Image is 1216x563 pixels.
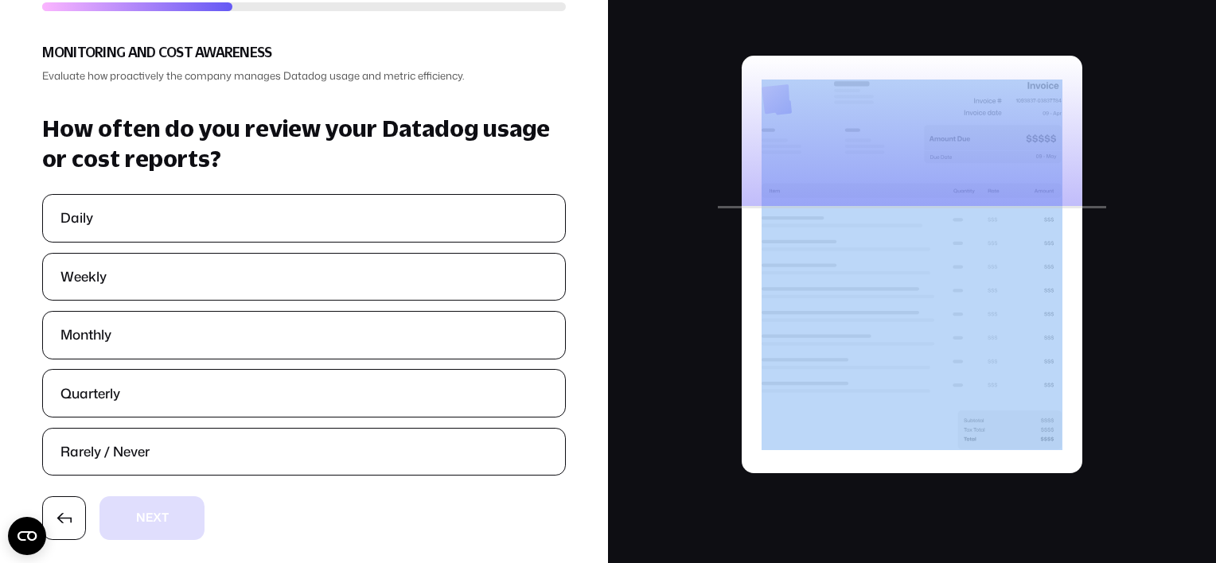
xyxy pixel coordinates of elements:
[8,517,46,555] button: Open CMP widget
[762,80,1063,450] img: progressImage.svg
[42,70,565,83] p: Evaluate how proactively the company manages Datadog usage and metric efficiency.
[42,41,565,65] h2: Monitoring and Cost Awareness
[43,370,564,417] label: Quarterly
[42,113,565,174] h3: How often do you review your Datadog usage or cost reports?
[43,195,564,242] label: Daily
[43,429,564,476] label: Rarely / Never
[43,312,564,359] label: Monthly
[43,254,564,301] label: Weekly
[42,496,86,540] button: Previous question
